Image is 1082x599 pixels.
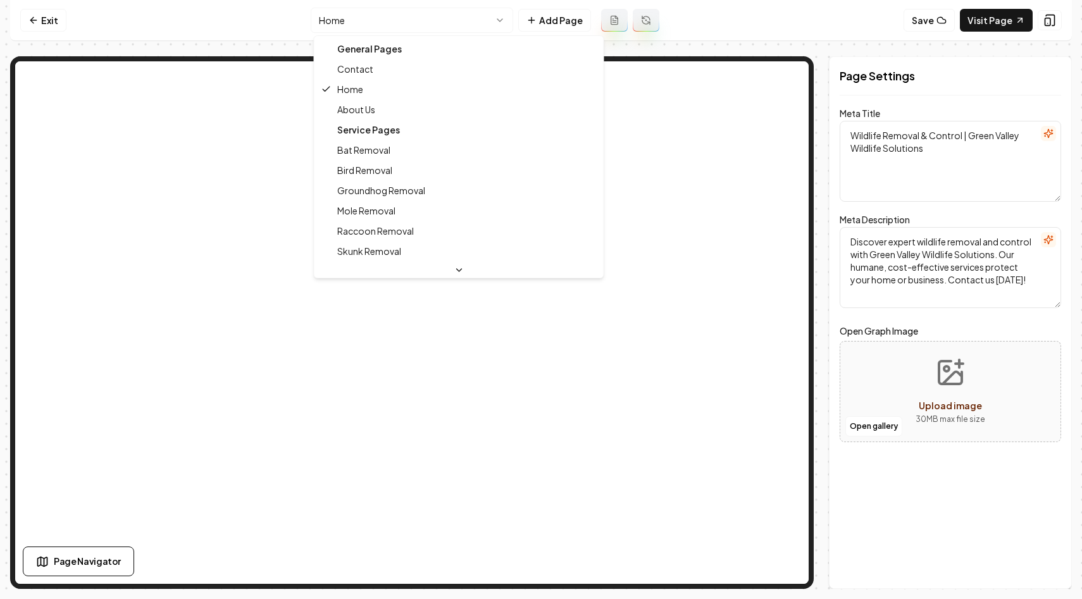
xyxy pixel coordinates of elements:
[317,39,601,59] div: General Pages
[337,144,390,156] span: Bat Removal
[337,245,401,257] span: Skunk Removal
[337,225,414,237] span: Raccoon Removal
[337,83,363,96] span: Home
[317,120,601,140] div: Service Pages
[337,184,425,197] span: Groundhog Removal
[337,204,395,217] span: Mole Removal
[337,164,392,176] span: Bird Removal
[337,63,373,75] span: Contact
[337,103,375,116] span: About Us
